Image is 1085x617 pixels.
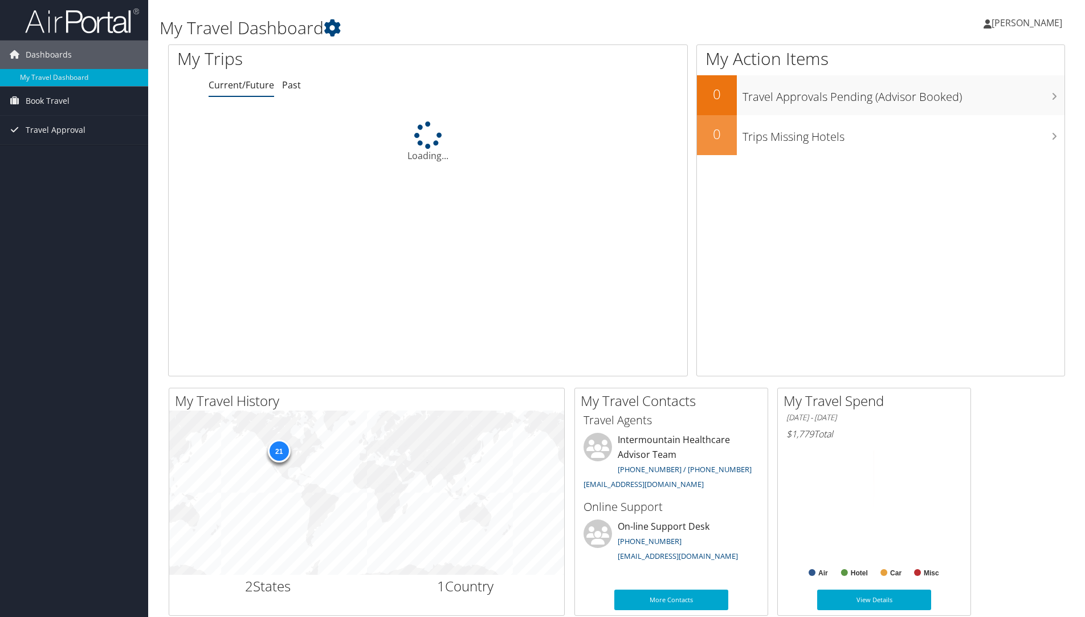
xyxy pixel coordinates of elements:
h1: My Action Items [697,47,1064,71]
div: 21 [267,439,290,462]
a: Past [282,79,301,91]
span: Dashboards [26,40,72,69]
h2: Country [376,577,556,596]
text: Misc [924,569,939,577]
h6: [DATE] - [DATE] [786,412,962,423]
a: 0Travel Approvals Pending (Advisor Booked) [697,75,1064,115]
li: On-line Support Desk [578,519,765,566]
h6: Total [786,428,962,440]
h3: Trips Missing Hotels [743,123,1064,145]
a: 0Trips Missing Hotels [697,115,1064,155]
span: [PERSON_NAME] [992,17,1062,29]
a: Current/Future [209,79,274,91]
h3: Travel Agents [584,412,759,428]
a: [EMAIL_ADDRESS][DOMAIN_NAME] [584,479,704,489]
a: View Details [817,590,931,610]
span: $1,779 [786,428,814,440]
h2: My Travel History [175,391,564,411]
div: Loading... [169,121,687,163]
h2: 0 [697,124,737,144]
span: Book Travel [26,87,70,115]
text: Air [818,569,828,577]
h2: States [178,577,358,596]
li: Intermountain Healthcare Advisor Team [578,433,765,494]
span: 1 [437,577,445,595]
img: airportal-logo.png [25,7,139,34]
a: [PHONE_NUMBER] / [PHONE_NUMBER] [618,464,752,474]
h1: My Travel Dashboard [160,16,769,40]
h2: My Travel Spend [784,391,970,411]
h2: My Travel Contacts [581,391,768,411]
span: Travel Approval [26,116,85,144]
h2: 0 [697,84,737,104]
h3: Online Support [584,499,759,515]
a: More Contacts [614,590,728,610]
span: 2 [245,577,253,595]
h3: Travel Approvals Pending (Advisor Booked) [743,83,1064,105]
a: [EMAIL_ADDRESS][DOMAIN_NAME] [618,551,738,561]
text: Hotel [851,569,868,577]
a: [PHONE_NUMBER] [618,536,682,546]
text: Car [890,569,902,577]
h1: My Trips [177,47,463,71]
a: [PERSON_NAME] [984,6,1074,40]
